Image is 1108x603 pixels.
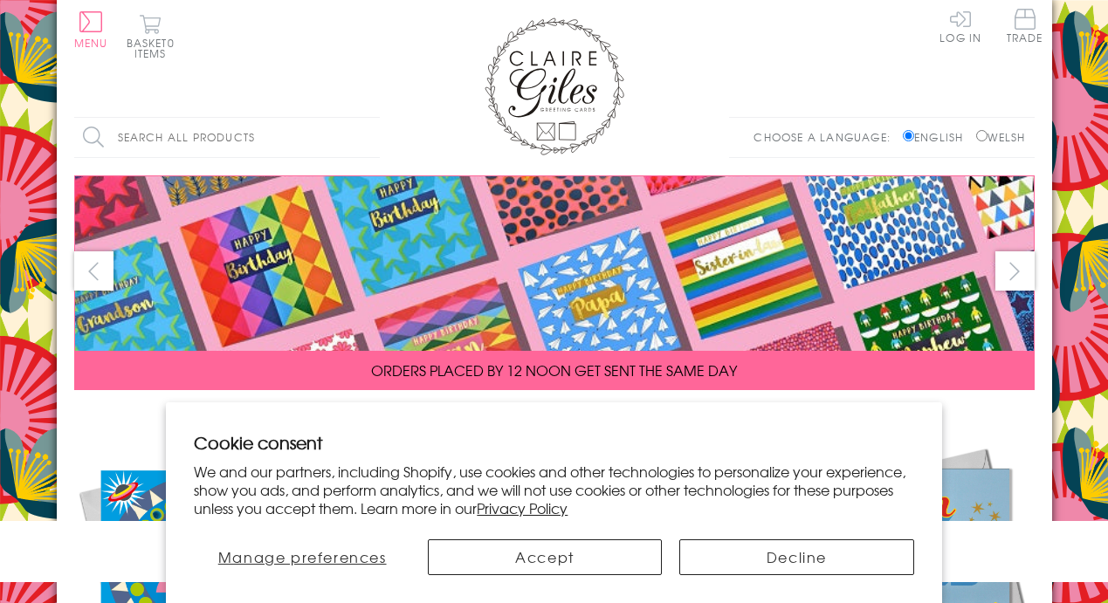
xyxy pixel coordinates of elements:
button: Decline [679,539,913,575]
button: Manage preferences [194,539,410,575]
button: next [995,251,1035,291]
label: English [903,129,972,145]
div: Carousel Pagination [74,403,1035,430]
a: Privacy Policy [477,497,568,518]
button: Menu [74,11,108,48]
h2: Cookie consent [194,430,913,455]
a: Log In [939,9,981,43]
button: Accept [428,539,662,575]
span: 0 items [134,35,175,61]
img: Claire Giles Greetings Cards [485,17,624,155]
span: ORDERS PLACED BY 12 NOON GET SENT THE SAME DAY [371,360,737,380]
input: Search all products [74,118,380,157]
p: We and our partners, including Shopify, use cookies and other technologies to personalize your ex... [194,463,913,517]
a: Trade [1007,9,1043,46]
span: Manage preferences [218,546,387,567]
span: Menu [74,35,108,51]
input: English [903,130,914,141]
p: Choose a language: [754,129,899,145]
input: Search [362,118,380,157]
input: Welsh [976,130,988,141]
label: Welsh [976,129,1026,145]
button: Basket0 items [127,14,175,58]
button: prev [74,251,114,291]
span: Trade [1007,9,1043,43]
